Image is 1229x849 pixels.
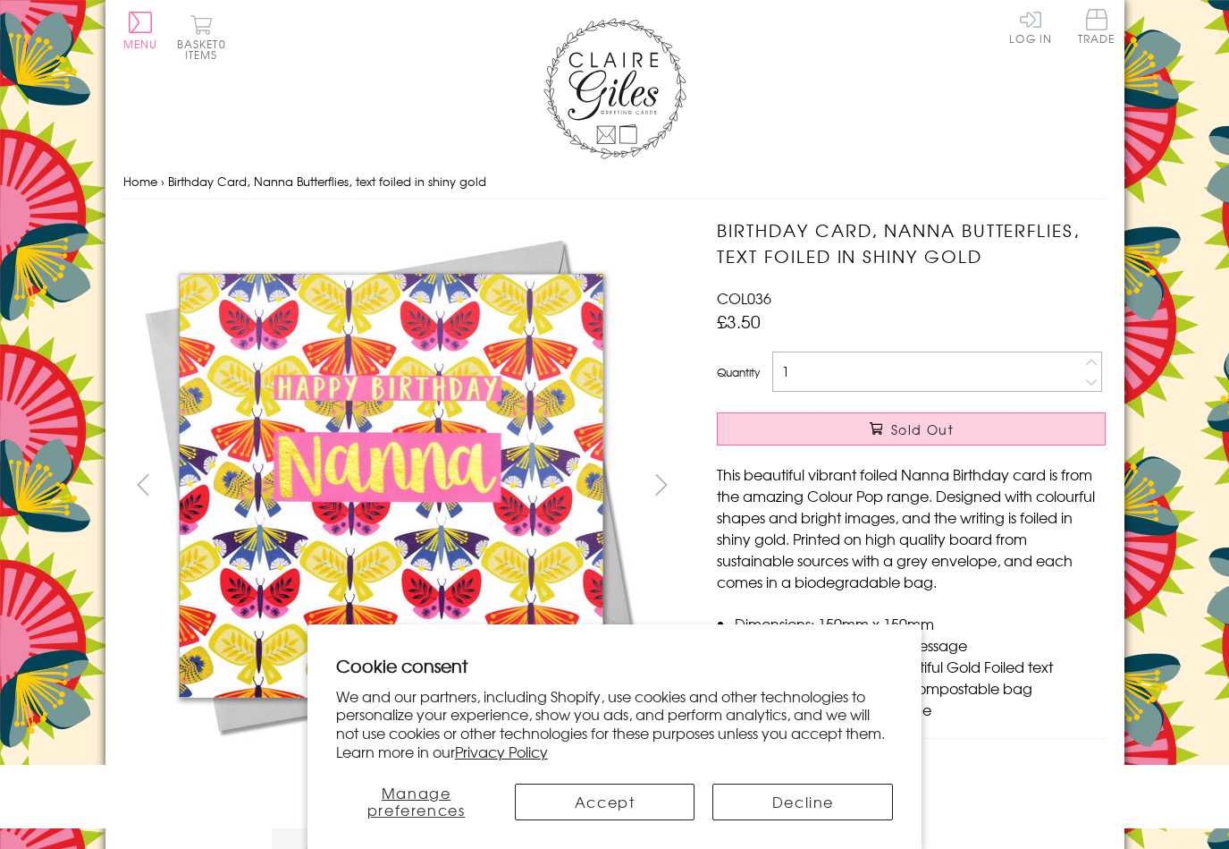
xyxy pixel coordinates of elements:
[123,173,157,190] a: Home
[123,36,158,52] span: Menu
[1078,9,1115,47] a: Trade
[712,784,893,820] button: Decline
[336,653,894,678] h2: Cookie consent
[336,784,497,820] button: Manage preferences
[123,12,158,49] button: Menu
[515,784,695,820] button: Accept
[455,741,548,762] a: Privacy Policy
[185,36,226,63] span: 0 items
[177,14,226,60] button: Basket0 items
[717,287,771,309] span: COL036
[161,173,164,190] span: ›
[681,217,1217,754] img: Birthday Card, Nanna Butterflies, text foiled in shiny gold
[717,463,1106,592] p: This beautiful vibrant foiled Nanna Birthday card is from the amazing Colour Pop range. Designed ...
[735,613,1106,634] li: Dimensions: 150mm x 150mm
[641,464,681,505] button: next
[367,782,466,820] span: Manage preferences
[168,173,486,190] span: Birthday Card, Nanna Butterflies, text foiled in shiny gold
[336,687,894,761] p: We and our partners, including Shopify, use cookies and other technologies to personalize your ex...
[1009,9,1052,44] a: Log In
[123,464,164,505] button: prev
[123,164,1107,200] nav: breadcrumbs
[891,420,954,438] span: Sold Out
[717,364,760,380] label: Quantity
[543,18,686,159] img: Claire Giles Greetings Cards
[717,309,761,334] span: £3.50
[717,412,1106,446] button: Sold Out
[1078,9,1115,44] span: Trade
[192,833,193,834] img: Birthday Card, Nanna Butterflies, text foiled in shiny gold
[717,217,1106,269] h1: Birthday Card, Nanna Butterflies, text foiled in shiny gold
[122,217,659,754] img: Birthday Card, Nanna Butterflies, text foiled in shiny gold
